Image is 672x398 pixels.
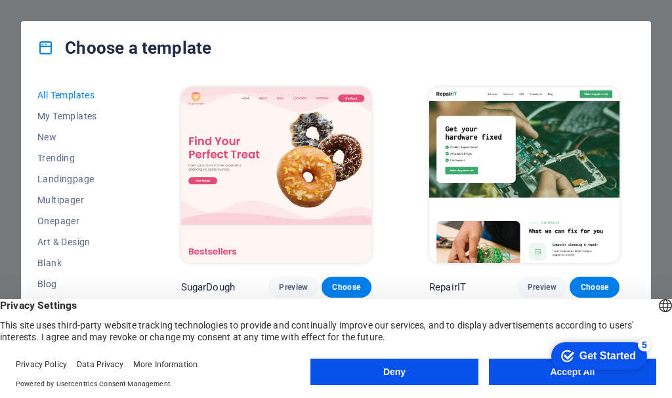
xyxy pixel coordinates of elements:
div: 5 [97,3,110,16]
h4: Choose a template [37,37,211,58]
span: Multipager [37,195,123,205]
span: Onepager [37,216,123,226]
span: Trending [37,153,123,163]
button: My Templates [37,106,123,127]
button: Choose [322,277,371,298]
span: All Templates [37,90,123,100]
span: Choose [332,282,361,292]
button: Multipager [37,189,123,210]
button: Landingpage [37,169,123,189]
button: Business [37,294,123,315]
span: Blog [37,279,123,289]
p: SugarDough [181,281,235,294]
button: New [37,127,123,148]
button: Art & Design [37,231,123,252]
button: Choose [570,277,619,298]
button: Trending [37,148,123,169]
div: Get Started 5 items remaining, 0% complete [10,7,106,34]
button: Preview [268,277,318,298]
button: Blog [37,273,123,294]
img: RepairIT [429,87,619,263]
button: Onepager [37,210,123,231]
span: Landingpage [37,174,123,184]
p: RepairIT [429,281,466,294]
span: My Templates [37,111,123,121]
img: SugarDough [181,87,371,263]
span: Choose [580,282,609,292]
span: Blank [37,258,123,268]
div: Get Started [39,14,95,26]
button: Preview [517,277,567,298]
span: Preview [528,282,556,292]
span: New [37,132,123,142]
button: All Templates [37,85,123,106]
span: Art & Design [37,237,123,247]
span: Preview [279,282,308,292]
button: Blank [37,252,123,273]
